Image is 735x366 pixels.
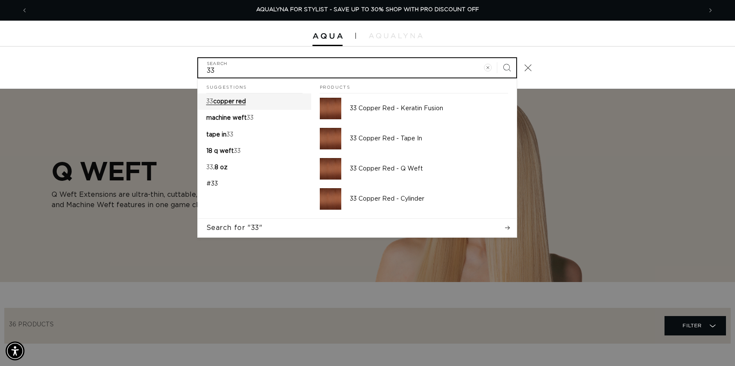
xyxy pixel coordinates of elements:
mark: 33 [206,99,213,105]
mark: 33 [206,164,213,171]
span: Filter [683,317,702,334]
div: Accessibility Menu [6,341,24,360]
p: 33 Copper Red - Q Weft [350,165,508,173]
summary: Filter [665,316,726,335]
p: #33 [206,180,218,188]
span: Search for "33" [206,223,263,233]
button: Previous announcement [15,2,34,19]
h2: Products [320,78,508,94]
img: Aqua Hair Extensions [312,33,343,39]
a: 33 Copper Red - Q Weft [311,154,517,184]
img: 33 Copper Red - Keratin Fusion [320,98,341,119]
p: 33.8 oz [206,164,227,171]
img: 33 Copper Red - Tape In [320,128,341,149]
p: 33 copper red [206,98,246,105]
a: machine weft 33 [198,110,311,126]
p: 18 q weft 33 [206,147,241,155]
button: Search [497,58,516,77]
p: 33 Copper Red - Tape In [350,135,508,143]
a: 33 Copper Red - Keratin Fusion [311,93,517,124]
a: 33 copper red [198,93,311,110]
mark: 33 [234,148,241,154]
mark: 33 [247,115,254,121]
a: #33 [198,176,311,192]
button: Clear search term [478,58,497,77]
p: 33 Copper Red - Keratin Fusion [350,105,508,112]
span: AQUALYNA FOR STYLIST - SAVE UP TO 30% SHOP WITH PRO DISCOUNT OFF [256,7,479,12]
input: Search [198,58,516,78]
h2: Suggestions [206,78,303,94]
span: .8 oz [213,164,227,171]
span: copper red [213,99,246,105]
a: 33.8 oz [198,159,311,176]
a: tape in 33 [198,127,311,143]
button: Close [519,58,538,77]
p: 33 Copper Red - Cylinder [350,195,508,203]
p: machine weft 33 [206,114,254,122]
a: 18 q weft 33 [198,143,311,159]
button: Next announcement [701,2,720,19]
span: 18 q weft [206,148,234,154]
span: machine weft [206,115,247,121]
img: aqualyna.com [369,33,423,38]
p: tape in 33 [206,131,233,139]
mark: 33 [227,132,233,138]
img: 33 Copper Red - Q Weft [320,158,341,180]
img: 33 Copper Red - Cylinder [320,188,341,210]
a: 33 Copper Red - Cylinder [311,184,517,214]
a: 33 Copper Red - Tape In [311,124,517,154]
span: tape in [206,132,227,138]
